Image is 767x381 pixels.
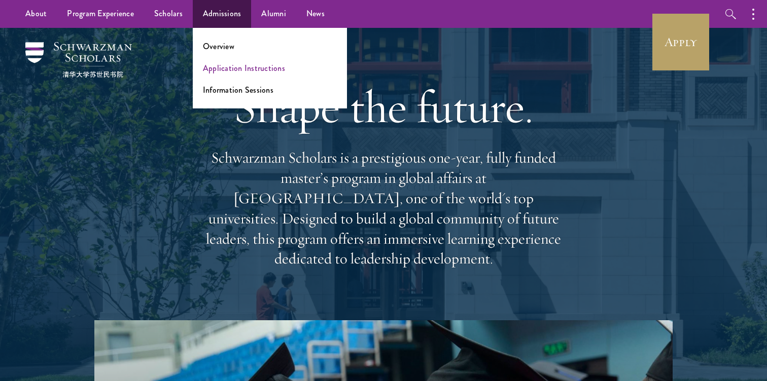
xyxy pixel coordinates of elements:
[201,79,566,135] h1: Shape the future.
[203,41,234,52] a: Overview
[201,148,566,269] p: Schwarzman Scholars is a prestigious one-year, fully funded master’s program in global affairs at...
[203,84,273,96] a: Information Sessions
[652,14,709,70] a: Apply
[203,62,285,74] a: Application Instructions
[25,42,132,78] img: Schwarzman Scholars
